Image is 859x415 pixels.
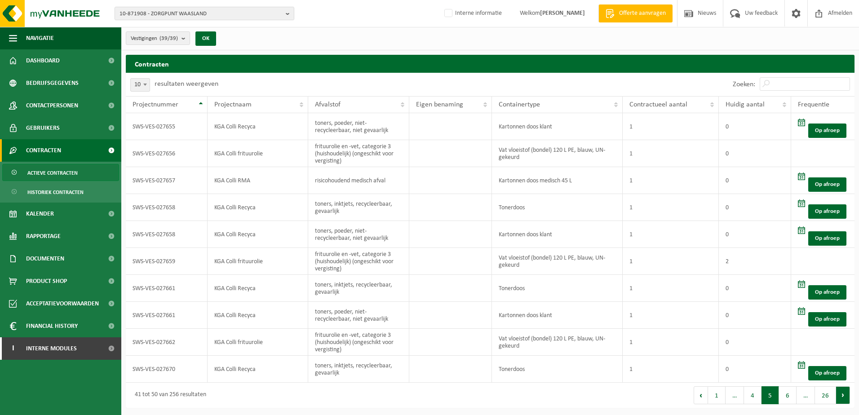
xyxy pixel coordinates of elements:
[308,221,409,248] td: toners, poeder, niet-recycleerbaar, niet gevaarlijk
[598,4,673,22] a: Offerte aanvragen
[159,35,178,41] count: (39/39)
[308,140,409,167] td: frituurolie en -vet, categorie 3 (huishoudelijk) (ongeschikt voor vergisting)
[26,72,79,94] span: Bedrijfsgegevens
[26,247,64,270] span: Documenten
[27,164,78,181] span: Actieve contracten
[617,9,668,18] span: Offerte aanvragen
[126,356,208,383] td: SWS-VES-027670
[126,248,208,275] td: SWS-VES-027659
[308,113,409,140] td: toners, poeder, niet-recycleerbaar, niet gevaarlijk
[694,386,708,404] button: Previous
[315,101,341,108] span: Afvalstof
[815,386,836,404] button: 26
[623,275,719,302] td: 1
[719,194,791,221] td: 0
[126,55,855,72] h2: Contracten
[623,248,719,275] td: 1
[623,140,719,167] td: 1
[208,167,308,194] td: KGA Colli RMA
[195,31,216,46] button: OK
[126,167,208,194] td: SWS-VES-027657
[126,302,208,329] td: SWS-VES-027661
[308,356,409,383] td: toners, inktjets, recycleerbaar, gevaarlijk
[808,231,846,246] a: Op afroep
[27,184,84,201] span: Historiek contracten
[719,140,791,167] td: 0
[130,387,206,403] div: 41 tot 50 van 256 resultaten
[808,177,846,192] a: Op afroep
[719,248,791,275] td: 2
[26,315,78,337] span: Financial History
[126,329,208,356] td: SWS-VES-027662
[26,94,78,117] span: Contactpersonen
[726,101,765,108] span: Huidig aantal
[779,386,797,404] button: 6
[719,275,791,302] td: 0
[499,101,540,108] span: Containertype
[492,275,623,302] td: Tonerdoos
[623,113,719,140] td: 1
[492,140,623,167] td: Vat vloeistof (bondel) 120 L PE, blauw, UN-gekeurd
[808,366,846,380] a: Op afroep
[719,221,791,248] td: 0
[208,275,308,302] td: KGA Colli Recyca
[623,329,719,356] td: 1
[492,248,623,275] td: Vat vloeistof (bondel) 120 L PE, blauw, UN-gekeurd
[26,225,61,247] span: Rapportage
[719,113,791,140] td: 0
[719,356,791,383] td: 0
[836,386,850,404] button: Next
[126,140,208,167] td: SWS-VES-027656
[130,78,150,92] span: 10
[492,113,623,140] td: Kartonnen doos klant
[26,270,67,292] span: Product Shop
[492,302,623,329] td: Kartonnen doos klant
[540,10,585,17] strong: [PERSON_NAME]
[443,7,502,20] label: Interne informatie
[26,27,54,49] span: Navigatie
[208,356,308,383] td: KGA Colli Recyca
[120,7,282,21] span: 10-871908 - ZORGPUNT WAASLAND
[26,139,61,162] span: Contracten
[623,302,719,329] td: 1
[492,221,623,248] td: Kartonnen doos klant
[126,31,190,45] button: Vestigingen(39/39)
[797,386,815,404] span: …
[416,101,463,108] span: Eigen benaming
[208,140,308,167] td: KGA Colli frituurolie
[126,221,208,248] td: SWS-VES-027658
[808,124,846,138] a: Op afroep
[798,101,829,108] span: Frequentie
[308,302,409,329] td: toners, poeder, niet-recycleerbaar, niet gevaarlijk
[719,329,791,356] td: 0
[208,329,308,356] td: KGA Colli frituurolie
[26,117,60,139] span: Gebruikers
[629,101,687,108] span: Contractueel aantal
[308,248,409,275] td: frituurolie en -vet, categorie 3 (huishoudelijk) (ongeschikt voor vergisting)
[308,329,409,356] td: frituurolie en -vet, categorie 3 (huishoudelijk) (ongeschikt voor vergisting)
[26,292,99,315] span: Acceptatievoorwaarden
[492,356,623,383] td: Tonerdoos
[719,167,791,194] td: 0
[808,312,846,327] a: Op afroep
[308,167,409,194] td: risicohoudend medisch afval
[733,81,755,88] label: Zoeken:
[744,386,762,404] button: 4
[808,204,846,219] a: Op afroep
[133,101,178,108] span: Projectnummer
[308,194,409,221] td: toners, inktjets, recycleerbaar, gevaarlijk
[308,275,409,302] td: toners, inktjets, recycleerbaar, gevaarlijk
[126,275,208,302] td: SWS-VES-027661
[726,386,744,404] span: …
[623,194,719,221] td: 1
[126,113,208,140] td: SWS-VES-027655
[214,101,252,108] span: Projectnaam
[2,164,119,181] a: Actieve contracten
[208,221,308,248] td: KGA Colli Recyca
[808,285,846,300] a: Op afroep
[2,183,119,200] a: Historiek contracten
[208,113,308,140] td: KGA Colli Recyca
[26,49,60,72] span: Dashboard
[623,356,719,383] td: 1
[26,203,54,225] span: Kalender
